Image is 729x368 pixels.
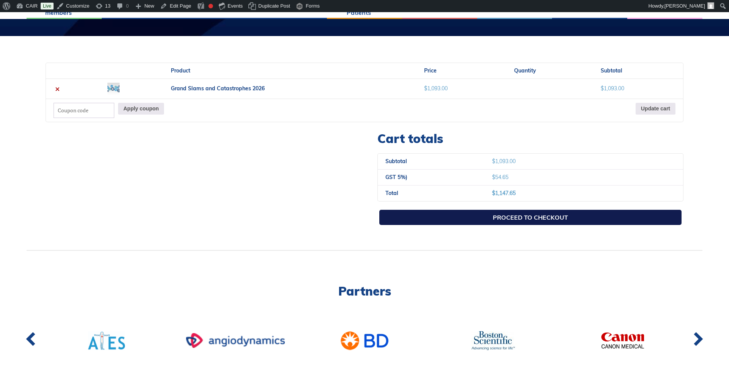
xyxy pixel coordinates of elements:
[378,185,485,201] th: Total
[492,158,495,165] span: $
[492,190,516,197] bdi: 1,147.65
[27,285,702,297] h2: Partners
[379,210,682,225] a: Proceed to checkout
[492,174,508,181] span: 54.65
[171,85,265,92] a: Grand Slams and Catastrophes 2026
[118,103,164,115] button: Apply coupon
[492,158,516,165] bdi: 1,093.00
[601,85,604,92] span: $
[601,85,624,92] bdi: 1,093.00
[636,103,675,115] button: Update cart
[54,103,114,118] input: Coupon code
[41,3,54,9] a: Live
[208,4,213,8] div: Focus keyphrase not set
[417,63,507,79] th: Price
[424,85,448,92] bdi: 1,093.00
[593,63,683,79] th: Subtotal
[492,174,495,181] span: $
[107,83,120,95] img: Grand Slams and Catastrophes 2026
[163,63,417,79] th: Product
[378,169,485,185] th: GST 5%)
[492,190,495,197] span: $
[664,3,705,9] span: [PERSON_NAME]
[54,85,62,93] a: Remove this item
[424,85,427,92] span: $
[507,63,593,79] th: Quantity
[378,154,485,169] th: Subtotal
[377,131,683,146] h2: Cart totals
